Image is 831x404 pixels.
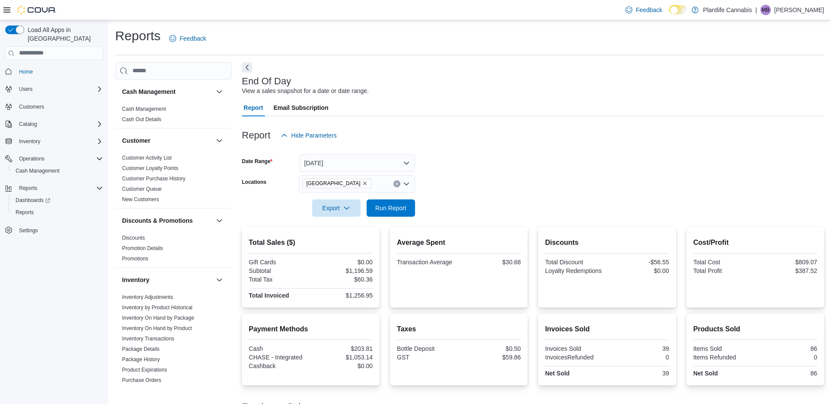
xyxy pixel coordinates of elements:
a: Cash Out Details [122,116,161,122]
strong: Net Sold [693,370,718,377]
a: Promotions [122,256,148,262]
div: 0 [757,354,817,361]
span: Run Report [375,204,406,212]
div: 39 [609,370,669,377]
button: Export [312,199,361,217]
a: Settings [16,225,41,236]
span: Promotion Details [122,245,163,252]
div: Total Tax [249,276,309,283]
button: Remove Calgary - University District from selection in this group [362,181,367,186]
span: Customer Activity List [122,154,172,161]
strong: Net Sold [545,370,570,377]
span: Cash Management [12,166,103,176]
span: Package Details [122,346,160,353]
span: Inventory Adjustments [122,294,173,301]
a: Dashboards [12,195,54,205]
button: Catalog [2,118,106,130]
span: Inventory [19,138,40,145]
span: Inventory On Hand by Product [122,325,192,332]
button: Users [16,84,36,94]
button: Catalog [16,119,40,129]
div: Michael Bolen [760,5,771,15]
a: Cash Management [12,166,63,176]
span: Customers [19,103,44,110]
button: Reports [9,206,106,218]
h3: Cash Management [122,87,176,96]
div: 86 [757,345,817,352]
span: Reports [19,185,37,192]
div: $60.36 [312,276,373,283]
span: Package History [122,356,160,363]
strong: Total Invoiced [249,292,289,299]
span: Home [19,68,33,75]
button: Reports [2,182,106,194]
button: Cash Management [214,87,225,97]
div: $0.00 [312,362,373,369]
a: Customer Loyalty Points [122,165,178,171]
div: $0.50 [461,345,521,352]
h1: Reports [115,27,161,45]
div: Bottle Deposit [397,345,457,352]
button: Customers [2,100,106,113]
div: Items Sold [693,345,754,352]
a: Cash Management [122,106,166,112]
label: Locations [242,179,267,186]
a: Inventory Adjustments [122,294,173,300]
nav: Complex example [5,62,103,259]
h3: Report [242,130,271,141]
h3: Customer [122,136,150,145]
div: Total Discount [545,259,605,266]
span: Catalog [16,119,103,129]
div: 86 [757,370,817,377]
button: Discounts & Promotions [122,216,213,225]
div: 0 [609,354,669,361]
button: Customer [122,136,213,145]
div: $203.81 [312,345,373,352]
div: CHASE - Integrated [249,354,309,361]
span: Product Expirations [122,366,167,373]
div: Gift Cards [249,259,309,266]
div: InvoicesRefunded [545,354,605,361]
a: Feedback [622,1,666,19]
a: Inventory On Hand by Package [122,315,194,321]
span: Email Subscription [274,99,329,116]
div: $1,256.95 [312,292,373,299]
span: Settings [16,224,103,235]
span: Users [16,84,103,94]
input: Dark Mode [669,5,687,14]
button: Clear input [393,180,400,187]
a: Discounts [122,235,145,241]
p: Plantlife Cannabis [703,5,752,15]
button: Hide Parameters [277,127,340,144]
span: MB [762,5,770,15]
h2: Average Spent [397,237,521,248]
div: Invoices Sold [545,345,605,352]
a: New Customers [122,196,159,202]
div: Cashback [249,362,309,369]
button: Cash Management [9,165,106,177]
span: Customer Purchase History [122,175,186,182]
span: Reports [16,209,34,216]
span: Operations [19,155,45,162]
div: Subtotal [249,267,309,274]
span: Reports [16,183,103,193]
a: Package Details [122,346,160,352]
h3: End Of Day [242,76,291,87]
a: Customer Purchase History [122,176,186,182]
span: [GEOGRAPHIC_DATA] [306,179,361,188]
div: $1,053.14 [312,354,373,361]
span: Cash Management [122,106,166,112]
a: Inventory Transactions [122,336,174,342]
button: Settings [2,224,106,236]
span: Customer Queue [122,186,161,192]
div: 39 [609,345,669,352]
span: Export [317,199,355,217]
a: Home [16,67,36,77]
a: Customers [16,102,48,112]
a: Promotion Details [122,245,163,251]
span: Purchase Orders [122,377,161,384]
h2: Cost/Profit [693,237,817,248]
